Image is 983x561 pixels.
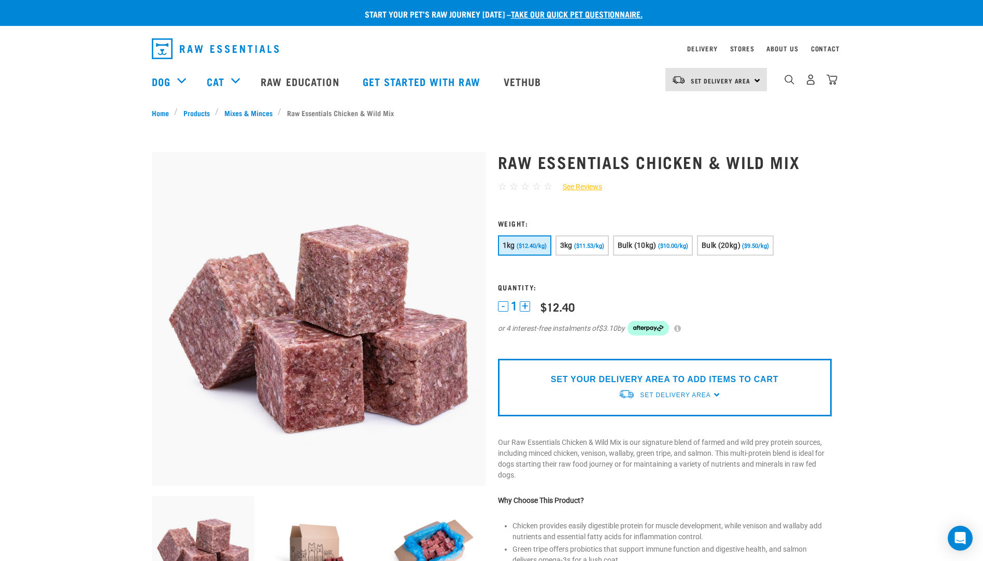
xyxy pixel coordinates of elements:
[552,181,602,192] a: See Reviews
[511,11,643,16] a: take our quick pet questionnaire.
[498,152,832,171] h1: Raw Essentials Chicken & Wild Mix
[574,243,604,249] span: ($11.53/kg)
[742,243,769,249] span: ($9.50/kg)
[517,243,547,249] span: ($12.40/kg)
[697,235,774,256] button: Bulk (20kg) ($9.50/kg)
[560,241,573,249] span: 3kg
[555,235,609,256] button: 3kg ($11.53/kg)
[512,521,832,542] li: Chicken provides easily digestible protein for muscle development, while venison and wallaby add ...
[544,180,552,192] span: ☆
[785,75,794,85] img: home-icon-1@2x.png
[599,323,617,334] span: $3.10
[178,107,215,118] a: Products
[498,437,832,481] p: Our Raw Essentials Chicken & Wild Mix is our signature blend of farmed and wild prey protein sour...
[766,47,798,50] a: About Us
[691,79,751,82] span: Set Delivery Area
[628,321,669,335] img: Afterpay
[730,47,754,50] a: Stores
[152,152,486,486] img: Pile Of Cubed Chicken Wild Meat Mix
[493,61,554,102] a: Vethub
[658,243,688,249] span: ($10.00/kg)
[250,61,352,102] a: Raw Education
[498,180,507,192] span: ☆
[672,75,686,85] img: van-moving.png
[503,241,515,249] span: 1kg
[219,107,278,118] a: Mixes & Minces
[152,107,175,118] a: Home
[498,235,551,256] button: 1kg ($12.40/kg)
[144,34,840,63] nav: dropdown navigation
[613,235,693,256] button: Bulk (10kg) ($10.00/kg)
[152,107,832,118] nav: breadcrumbs
[498,283,832,291] h3: Quantity:
[702,241,740,249] span: Bulk (20kg)
[948,526,973,551] div: Open Intercom Messenger
[811,47,840,50] a: Contact
[520,301,530,312] button: +
[540,300,575,313] div: $12.40
[521,180,530,192] span: ☆
[352,61,493,102] a: Get started with Raw
[640,391,710,399] span: Set Delivery Area
[511,301,517,312] span: 1
[827,74,837,85] img: home-icon@2x.png
[498,219,832,227] h3: Weight:
[207,74,224,89] a: Cat
[551,373,778,386] p: SET YOUR DELIVERY AREA TO ADD ITEMS TO CART
[532,180,541,192] span: ☆
[498,301,508,312] button: -
[152,74,170,89] a: Dog
[152,38,279,59] img: Raw Essentials Logo
[618,241,657,249] span: Bulk (10kg)
[805,74,816,85] img: user.png
[498,321,832,335] div: or 4 interest-free instalments of by
[618,389,635,400] img: van-moving.png
[509,180,518,192] span: ☆
[498,496,584,504] strong: Why Choose This Product?
[687,47,717,50] a: Delivery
